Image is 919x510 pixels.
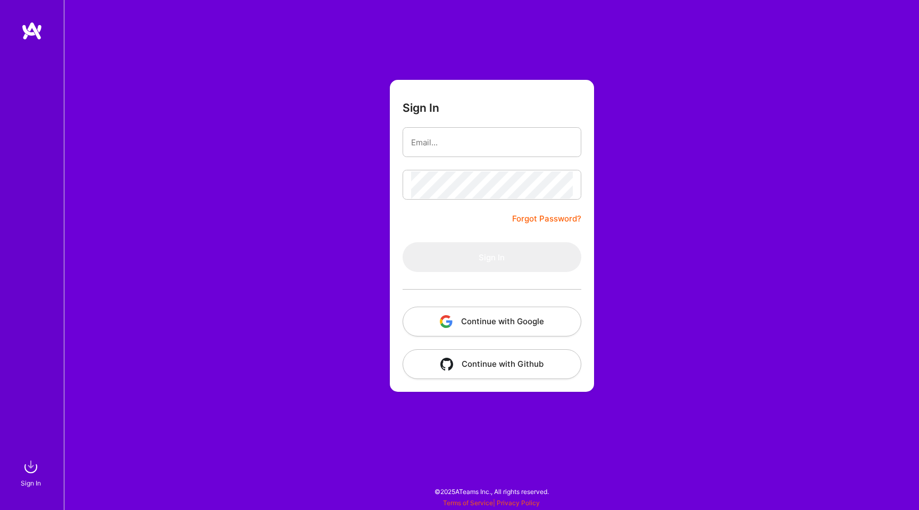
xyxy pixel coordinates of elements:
[443,499,540,507] span: |
[440,358,453,371] img: icon
[411,129,573,156] input: Email...
[512,212,581,225] a: Forgot Password?
[440,315,453,328] img: icon
[403,307,581,336] button: Continue with Google
[64,478,919,505] div: © 2025 ATeams Inc., All rights reserved.
[497,499,540,507] a: Privacy Policy
[403,101,439,114] h3: Sign In
[22,456,41,489] a: sign inSign In
[403,349,581,379] button: Continue with Github
[21,21,43,40] img: logo
[21,478,41,489] div: Sign In
[20,456,41,478] img: sign in
[443,499,493,507] a: Terms of Service
[403,242,581,272] button: Sign In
